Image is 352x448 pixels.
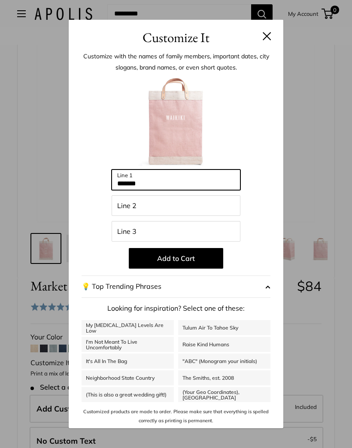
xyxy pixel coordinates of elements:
p: Customized products are made to order. Please make sure that everything is spelled correctly as p... [82,407,270,425]
a: "ABC" (Monogram your initials) [178,354,270,369]
a: I'm Not Meant To Live Uncomfortably [82,337,174,352]
a: Tulum Air To Tahoe Sky [178,320,270,335]
a: Raise Kind Humans [178,337,270,352]
a: My [MEDICAL_DATA] Levels Are Low [82,320,174,335]
h3: Customize It [82,27,270,48]
p: Looking for inspiration? Select one of these: [82,302,270,315]
a: The Smiths, est. 2008 [178,370,270,385]
img: customizer-prod [129,75,223,170]
p: Customize with the names of family members, important dates, city slogans, brand names, or even s... [82,51,270,73]
button: Add to Cart [129,248,223,269]
a: (This is also a great wedding gift!) [82,387,174,402]
a: It's All In The Bag [82,354,174,369]
a: Neighborhood State Country [82,370,174,385]
a: (Your Geo Coordinates), [GEOGRAPHIC_DATA] [178,387,270,402]
button: 💡 Top Trending Phrases [82,275,270,298]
